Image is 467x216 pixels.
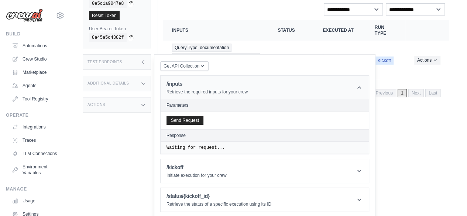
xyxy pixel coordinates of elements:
[89,33,127,42] code: 8a45a5c4382f
[398,89,407,97] span: 1
[9,80,65,92] a: Agents
[166,116,203,125] button: Send Request
[166,89,248,95] p: Retrieve the required inputs for your crew
[6,8,43,23] img: Logo
[87,81,129,86] h3: Additional Details
[87,60,122,64] h3: Test Endpoints
[166,102,363,108] h2: Parameters
[408,89,424,97] span: Next
[172,44,260,77] a: View execution details for Query Type
[163,20,269,41] th: Inputs
[164,63,199,69] span: Get API Collection
[172,44,231,52] span: Query Type: documentation
[166,133,186,138] h2: Response
[87,103,105,107] h3: Actions
[166,145,363,151] pre: Waiting for request...
[372,89,396,97] span: Previous
[269,20,314,41] th: Status
[160,61,209,71] button: Get API Collection
[9,121,65,133] a: Integrations
[9,93,65,105] a: Tool Registry
[9,53,65,65] a: Crew Studio
[414,56,440,65] button: Actions for execution
[172,53,260,67] span: User Query: Cuantos idiomas hay en el mun…
[166,172,227,178] p: Initiate execution for your crew
[9,40,65,52] a: Automations
[166,192,271,200] h1: /status/{kickoff_id}
[9,66,65,78] a: Marketplace
[166,164,227,171] h1: /kickoff
[314,20,365,41] th: Executed at
[89,11,120,20] a: Reset Token
[163,20,449,102] section: Crew executions table
[6,112,65,118] div: Operate
[356,89,440,97] nav: Pagination
[9,195,65,207] a: Usage
[89,26,145,32] label: User Bearer Token
[9,134,65,146] a: Traces
[9,161,65,179] a: Environment Variables
[323,54,345,67] time: September 12, 2025 at 13:14 CEST
[9,148,65,160] a: LLM Connections
[166,201,271,207] p: Retrieve the status of a specific execution using its ID
[375,56,394,65] span: Kickoff
[425,89,440,97] span: Last
[166,80,248,88] h1: /inputs
[366,20,405,41] th: Run Type
[6,31,65,37] div: Build
[6,186,65,192] div: Manage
